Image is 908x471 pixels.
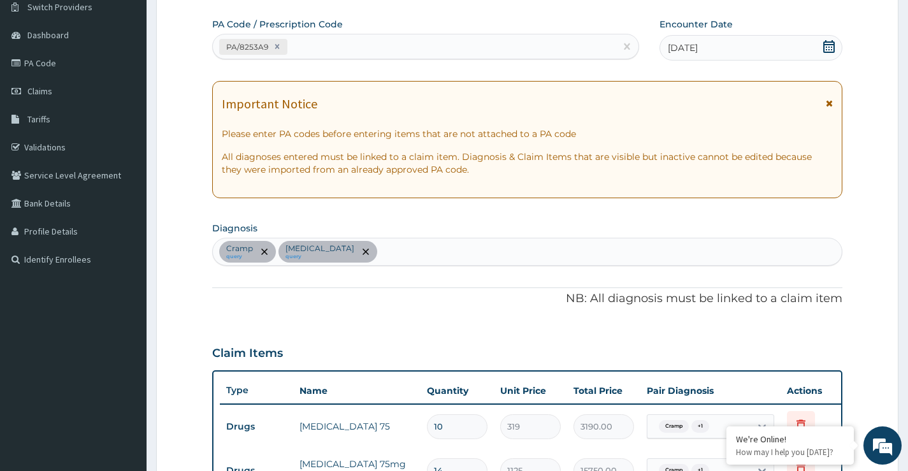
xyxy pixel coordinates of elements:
small: query [285,254,354,260]
th: Total Price [567,378,640,403]
span: Cramp [659,420,689,433]
label: PA Code / Prescription Code [212,18,343,31]
p: How may I help you today? [736,447,844,458]
th: Actions [781,378,844,403]
div: Minimize live chat window [209,6,240,37]
label: Diagnosis [212,222,257,235]
span: + 1 [691,420,709,433]
th: Quantity [421,378,494,403]
small: query [226,254,253,260]
textarea: Type your message and hit 'Enter' [6,326,243,370]
div: We're Online! [736,433,844,445]
h3: Claim Items [212,347,283,361]
p: All diagnoses entered must be linked to a claim item. Diagnosis & Claim Items that are visible bu... [222,150,833,176]
span: [DATE] [668,41,698,54]
th: Name [293,378,421,403]
span: remove selection option [259,246,270,257]
th: Pair Diagnosis [640,378,781,403]
span: remove selection option [360,246,371,257]
p: [MEDICAL_DATA] [285,243,354,254]
span: Switch Providers [27,1,92,13]
td: Drugs [220,415,293,438]
p: Cramp [226,243,253,254]
td: [MEDICAL_DATA] 75 [293,414,421,439]
th: Unit Price [494,378,567,403]
p: NB: All diagnosis must be linked to a claim item [212,291,842,307]
p: Please enter PA codes before entering items that are not attached to a PA code [222,127,833,140]
img: d_794563401_company_1708531726252_794563401 [24,64,52,96]
div: PA/8253A9 [222,40,270,54]
span: Dashboard [27,29,69,41]
span: We're online! [74,149,176,278]
th: Type [220,379,293,402]
div: Chat with us now [66,71,214,88]
h1: Important Notice [222,97,317,111]
span: Claims [27,85,52,97]
label: Encounter Date [659,18,733,31]
span: Tariffs [27,113,50,125]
